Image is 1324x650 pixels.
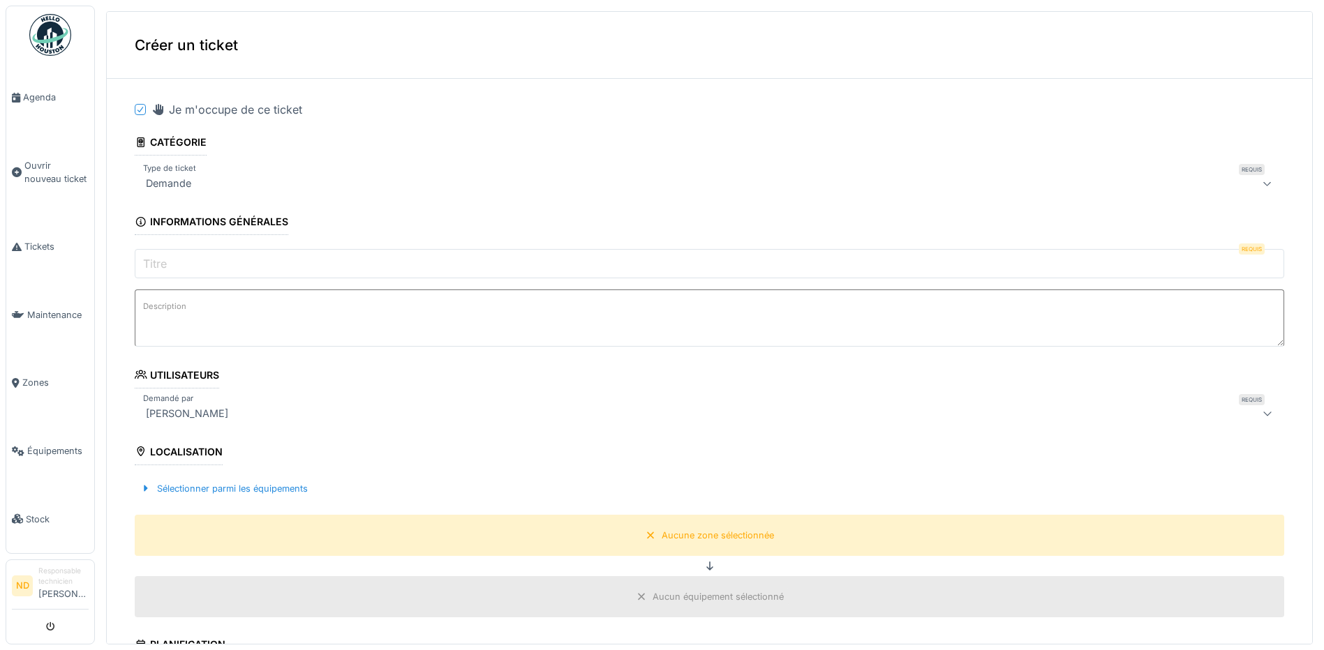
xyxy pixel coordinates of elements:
[1239,243,1265,255] div: Requis
[140,162,199,174] label: Type de ticket
[140,393,196,405] label: Demandé par
[135,211,288,235] div: Informations générales
[6,349,94,417] a: Zones
[27,444,89,458] span: Équipements
[38,566,89,606] li: [PERSON_NAME]
[135,132,207,156] div: Catégorie
[6,417,94,485] a: Équipements
[6,63,94,132] a: Agenda
[1239,394,1265,405] div: Requis
[140,298,189,315] label: Description
[27,308,89,322] span: Maintenance
[135,441,223,465] div: Localisation
[135,479,313,498] div: Sélectionner parmi les équipements
[653,590,784,603] div: Aucun équipement sélectionné
[23,91,89,104] span: Agenda
[12,575,33,596] li: ND
[140,405,234,422] div: [PERSON_NAME]
[662,529,774,542] div: Aucune zone sélectionnée
[6,132,94,213] a: Ouvrir nouveau ticket
[29,14,71,56] img: Badge_color-CXgf-gQk.svg
[38,566,89,587] div: Responsable technicien
[151,101,302,118] div: Je m'occupe de ce ticket
[6,213,94,281] a: Tickets
[22,376,89,389] span: Zones
[1239,164,1265,175] div: Requis
[24,159,89,186] span: Ouvrir nouveau ticket
[107,12,1312,79] div: Créer un ticket
[6,485,94,553] a: Stock
[6,281,94,349] a: Maintenance
[140,255,170,272] label: Titre
[26,513,89,526] span: Stock
[12,566,89,610] a: ND Responsable technicien[PERSON_NAME]
[135,365,219,388] div: Utilisateurs
[24,240,89,253] span: Tickets
[140,175,197,192] div: Demande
